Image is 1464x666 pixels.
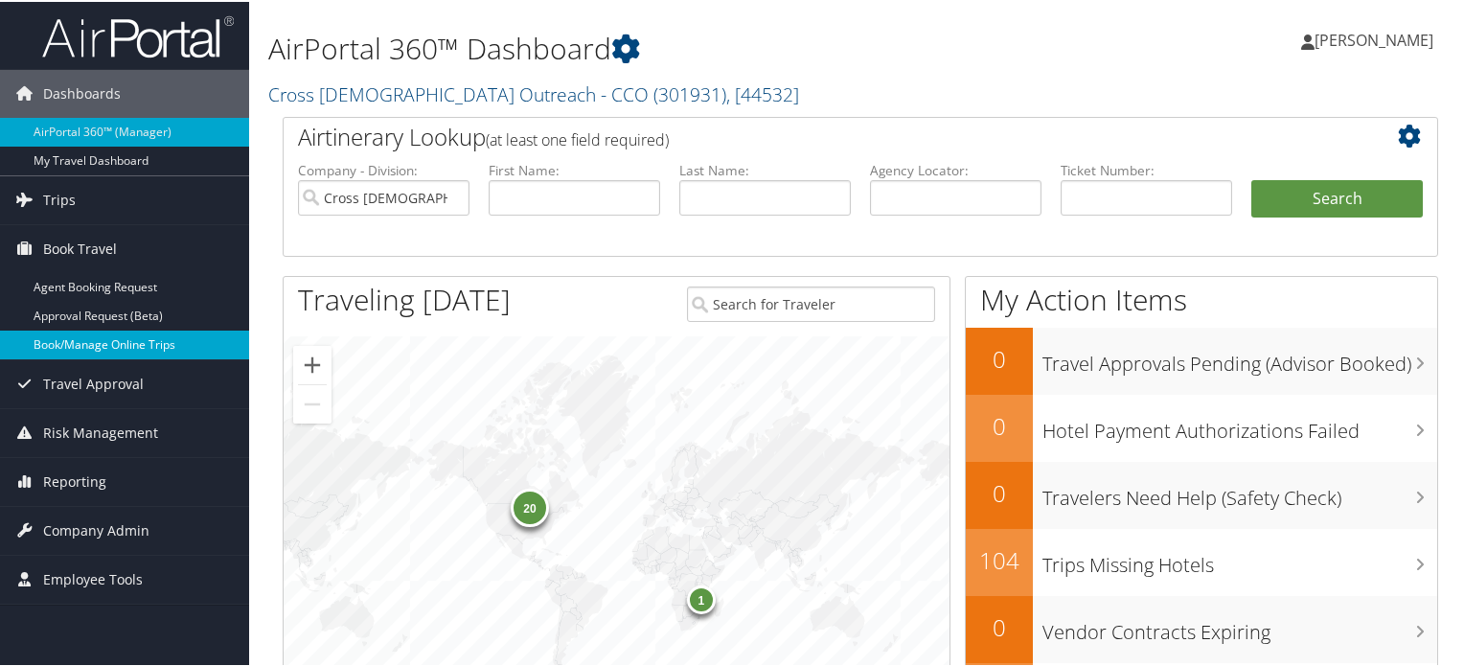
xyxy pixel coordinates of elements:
[511,487,549,525] div: 20
[298,159,469,178] label: Company - Division:
[43,174,76,222] span: Trips
[43,554,143,602] span: Employee Tools
[489,159,660,178] label: First Name:
[966,475,1033,508] h2: 0
[679,159,851,178] label: Last Name:
[687,584,716,612] div: 1
[966,408,1033,441] h2: 0
[486,127,669,149] span: (at least one field required)
[966,460,1437,527] a: 0Travelers Need Help (Safety Check)
[1301,10,1453,67] a: [PERSON_NAME]
[293,344,332,382] button: Zoom in
[966,278,1437,318] h1: My Action Items
[293,383,332,422] button: Zoom out
[1042,608,1437,644] h3: Vendor Contracts Expiring
[43,505,149,553] span: Company Admin
[43,358,144,406] span: Travel Approval
[1042,339,1437,376] h3: Travel Approvals Pending (Advisor Booked)
[43,223,117,271] span: Book Travel
[1042,540,1437,577] h3: Trips Missing Hotels
[298,278,511,318] h1: Traveling [DATE]
[687,285,936,320] input: Search for Traveler
[268,80,799,105] a: Cross [DEMOGRAPHIC_DATA] Outreach - CCO
[43,68,121,116] span: Dashboards
[966,326,1437,393] a: 0Travel Approvals Pending (Advisor Booked)
[1251,178,1423,217] button: Search
[966,341,1033,374] h2: 0
[653,80,726,105] span: ( 301931 )
[726,80,799,105] span: , [ 44532 ]
[268,27,1058,67] h1: AirPortal 360™ Dashboard
[870,159,1041,178] label: Agency Locator:
[966,542,1033,575] h2: 104
[966,594,1437,661] a: 0Vendor Contracts Expiring
[43,407,158,455] span: Risk Management
[966,609,1033,642] h2: 0
[298,119,1327,151] h2: Airtinerary Lookup
[966,527,1437,594] a: 104Trips Missing Hotels
[1061,159,1232,178] label: Ticket Number:
[42,12,234,57] img: airportal-logo.png
[966,393,1437,460] a: 0Hotel Payment Authorizations Failed
[1042,406,1437,443] h3: Hotel Payment Authorizations Failed
[1315,28,1433,49] span: [PERSON_NAME]
[1042,473,1437,510] h3: Travelers Need Help (Safety Check)
[43,456,106,504] span: Reporting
